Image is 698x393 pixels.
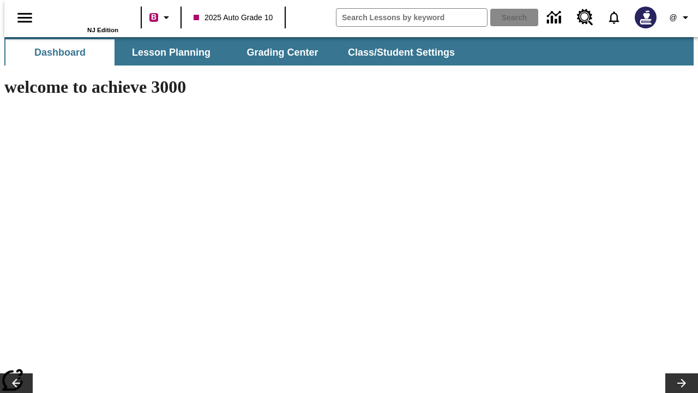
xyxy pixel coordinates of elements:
[336,9,487,26] input: search field
[228,39,337,65] button: Grading Center
[4,39,465,65] div: SubNavbar
[194,12,273,23] span: 2025 Auto Grade 10
[4,37,694,65] div: SubNavbar
[145,8,177,27] button: Boost Class color is violet red. Change class color
[339,39,464,65] button: Class/Student Settings
[47,5,118,27] a: Home
[4,77,476,97] h1: welcome to achieve 3000
[663,8,698,27] button: Profile/Settings
[9,2,41,34] button: Open side menu
[246,46,318,59] span: Grading Center
[151,10,157,24] span: B
[117,39,226,65] button: Lesson Planning
[570,3,600,32] a: Resource Center, Will open in new tab
[47,4,118,33] div: Home
[132,46,210,59] span: Lesson Planning
[540,3,570,33] a: Data Center
[34,46,86,59] span: Dashboard
[635,7,657,28] img: Avatar
[600,3,628,32] a: Notifications
[5,39,115,65] button: Dashboard
[665,373,698,393] button: Lesson carousel, Next
[87,27,118,33] span: NJ Edition
[669,12,677,23] span: @
[348,46,455,59] span: Class/Student Settings
[628,3,663,32] button: Select a new avatar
